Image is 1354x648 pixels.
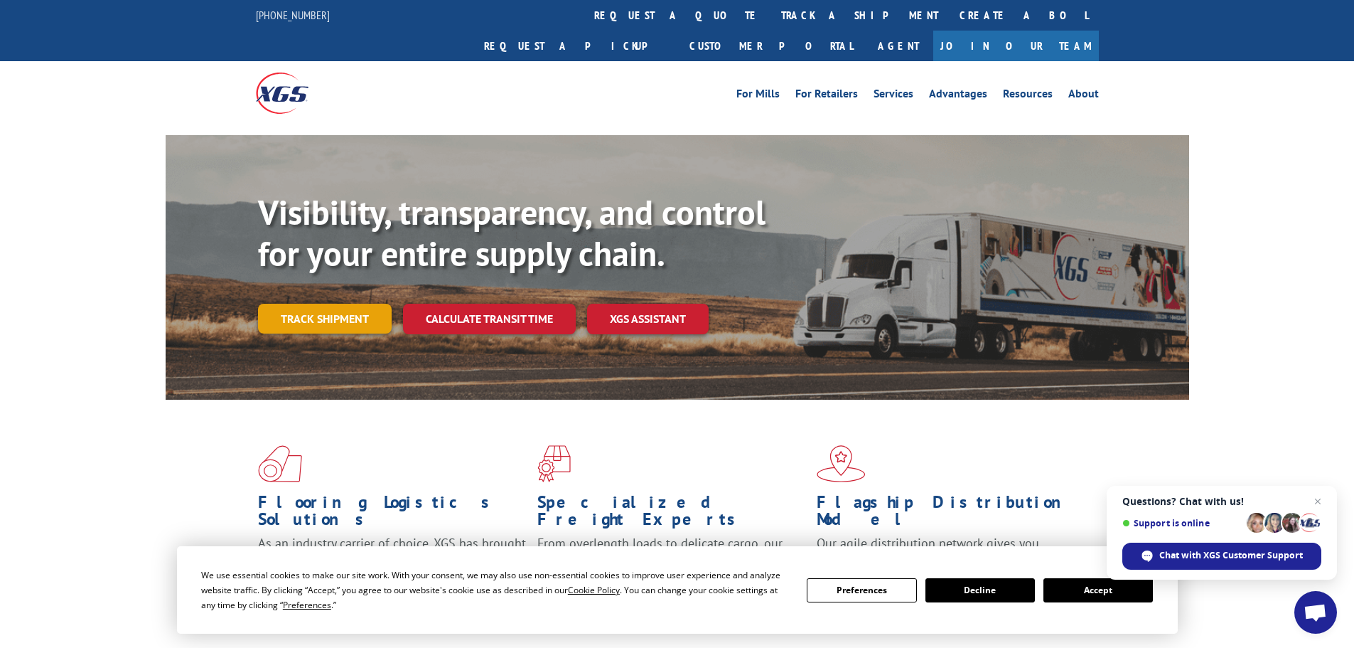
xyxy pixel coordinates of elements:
span: Chat with XGS Customer Support [1159,549,1303,562]
span: Cookie Policy [568,584,620,596]
span: Preferences [283,599,331,611]
a: About [1068,88,1099,104]
h1: Flooring Logistics Solutions [258,494,527,535]
img: xgs-icon-total-supply-chain-intelligence-red [258,445,302,482]
div: Cookie Consent Prompt [177,546,1178,634]
button: Preferences [807,578,916,602]
a: Advantages [929,88,987,104]
a: Agent [864,31,933,61]
span: As an industry carrier of choice, XGS has brought innovation and dedication to flooring logistics... [258,535,526,585]
a: Track shipment [258,304,392,334]
img: xgs-icon-flagship-distribution-model-red [817,445,866,482]
h1: Specialized Freight Experts [537,494,806,535]
a: XGS ASSISTANT [587,304,709,334]
div: We use essential cookies to make our site work. With your consent, we may also use non-essential ... [201,568,790,612]
span: Our agile distribution network gives you nationwide inventory management on demand. [817,535,1078,568]
span: Questions? Chat with us! [1122,496,1321,507]
a: For Retailers [795,88,858,104]
button: Decline [925,578,1035,602]
p: From overlength loads to delicate cargo, our experienced staff knows the best way to move your fr... [537,535,806,598]
span: Support is online [1122,518,1242,529]
a: [PHONE_NUMBER] [256,8,330,22]
img: xgs-icon-focused-on-flooring-red [537,445,571,482]
a: Resources [1003,88,1053,104]
button: Accept [1043,578,1153,602]
h1: Flagship Distribution Model [817,494,1085,535]
b: Visibility, transparency, and control for your entire supply chain. [258,190,765,275]
a: Request a pickup [473,31,679,61]
a: Services [874,88,913,104]
div: Open chat [1294,591,1337,634]
a: Join Our Team [933,31,1099,61]
a: Calculate transit time [403,304,576,334]
span: Close chat [1309,493,1326,510]
a: Customer Portal [679,31,864,61]
a: For Mills [736,88,780,104]
div: Chat with XGS Customer Support [1122,543,1321,570]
